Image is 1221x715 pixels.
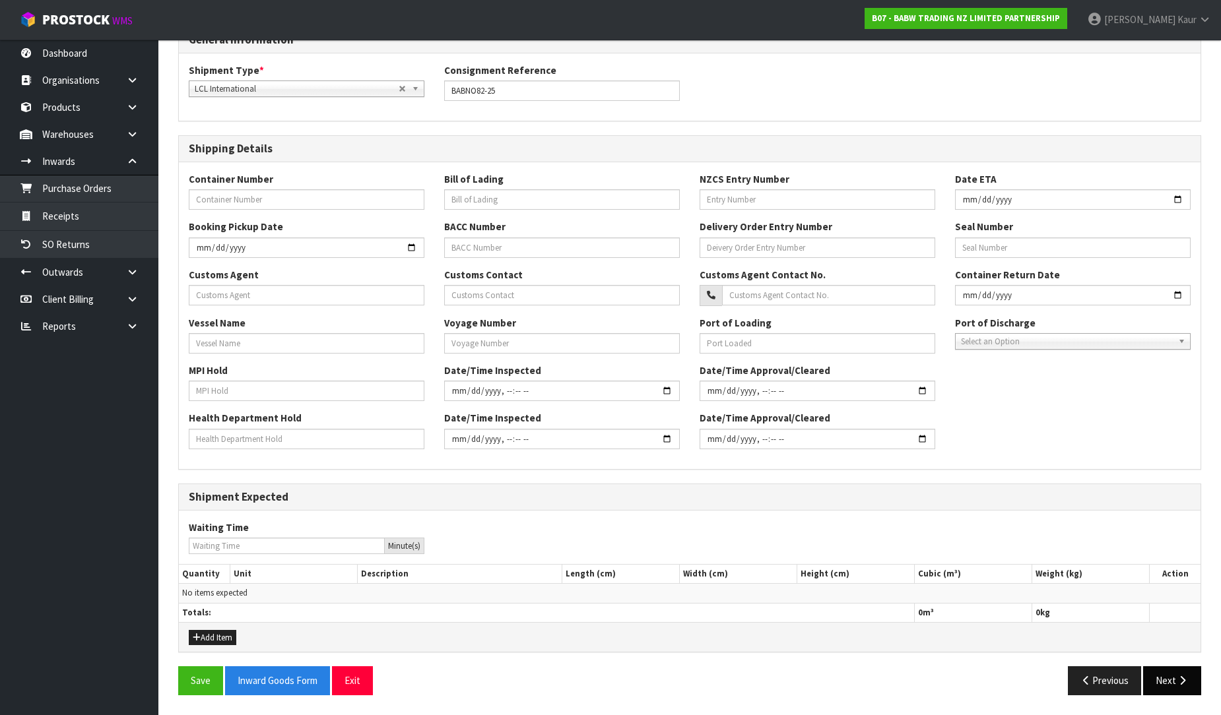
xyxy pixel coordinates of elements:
[722,285,935,305] input: Customs Agent Contact No.
[955,237,1191,258] input: Seal Number
[189,268,259,282] label: Customs Agent
[189,189,424,210] input: Container Number
[915,565,1032,584] th: Cubic (m³)
[179,584,1201,603] td: No items expected
[189,63,264,77] label: Shipment Type
[195,81,399,97] span: LCL International
[189,333,424,354] input: Vessel Name
[700,237,935,258] input: Deivery Order Entry Number
[189,381,424,401] input: MPI Hold
[918,607,923,618] span: 0
[179,603,915,622] th: Totals:
[700,189,935,210] input: Entry Number
[865,8,1067,29] a: B07 - BABW TRADING NZ LIMITED PARTNERSHIP
[700,429,935,449] input: Date/Time Inspected
[385,538,424,554] div: Minute(s)
[444,285,680,305] input: Customs Contact
[700,316,772,330] label: Port of Loading
[955,268,1060,282] label: Container Return Date
[189,316,246,330] label: Vessel Name
[1150,565,1201,584] th: Action
[955,316,1036,330] label: Port of Discharge
[872,13,1060,24] strong: B07 - BABW TRADING NZ LIMITED PARTNERSHIP
[1177,13,1197,26] span: Kaur
[42,11,110,28] span: ProStock
[189,520,249,534] label: Waiting Time
[700,220,832,233] label: Delivery Order Entry Number
[955,220,1013,233] label: Seal Number
[1104,13,1175,26] span: [PERSON_NAME]
[444,333,680,354] input: Voyage Number
[332,666,373,695] button: Exit
[178,16,1201,705] span: Shipping Details
[189,491,1191,503] h3: Shipment Expected
[444,268,523,282] label: Customs Contact
[700,172,789,186] label: NZCS Entry Number
[189,630,236,646] button: Add Item
[955,285,1191,305] input: Container Return Date
[444,381,680,401] input: Date/Time Inspected
[700,363,830,377] label: Date/Time Approval/Cleared
[1032,603,1150,622] th: kg
[700,333,935,354] input: Port Loaded
[680,565,797,584] th: Width (cm)
[178,666,223,695] button: Save
[189,34,1191,46] h3: General Information
[444,172,504,186] label: Bill of Lading
[444,411,541,425] label: Date/Time Inspected
[915,603,1032,622] th: m³
[444,220,506,233] label: BACC Number
[700,268,826,282] label: Customs Agent Contact No.
[230,565,358,584] th: Unit
[444,316,516,330] label: Voyage Number
[189,285,424,305] input: Customs Agent
[225,666,330,695] button: Inward Goods Form
[797,565,915,584] th: Height (cm)
[189,237,424,258] input: Cont. Bookin Date
[444,237,680,258] input: BACC Number
[189,142,1191,155] h3: Shipping Details
[700,381,935,401] input: Date/Time Inspected
[189,429,424,449] input: Health Department Hold
[1143,666,1201,695] button: Next
[961,334,1173,350] span: Select an Option
[700,411,830,425] label: Date/Time Approval/Cleared
[444,363,541,377] label: Date/Time Inspected
[1032,565,1150,584] th: Weight (kg)
[444,63,556,77] label: Consignment Reference
[444,80,680,101] input: Consignment Reference
[358,565,562,584] th: Description
[444,189,680,210] input: Bill of Lading
[189,411,302,425] label: Health Department Hold
[189,220,283,233] label: Booking Pickup Date
[562,565,679,584] th: Length (cm)
[1068,666,1142,695] button: Previous
[112,15,133,27] small: WMS
[189,538,385,554] input: Waiting Time
[955,172,997,186] label: Date ETA
[179,565,230,584] th: Quantity
[189,363,228,377] label: MPI Hold
[189,172,273,186] label: Container Number
[20,11,36,28] img: cube-alt.png
[444,429,680,449] input: Date/Time Inspected
[1036,607,1040,618] span: 0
